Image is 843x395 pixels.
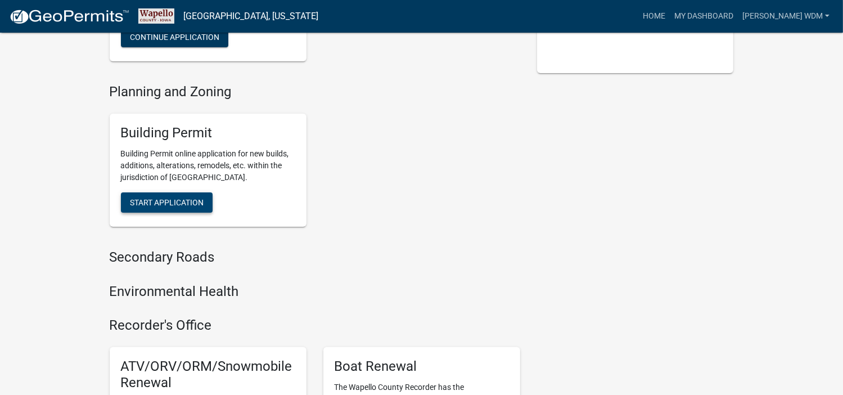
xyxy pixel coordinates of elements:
[110,249,520,266] h4: Secondary Roads
[738,6,834,27] a: [PERSON_NAME] WDM
[183,7,318,26] a: [GEOGRAPHIC_DATA], [US_STATE]
[121,148,295,183] p: Building Permit online application for new builds, additions, alterations, remodels, etc. within ...
[121,358,295,391] h5: ATV/ORV/ORM/Snowmobile Renewal
[670,6,738,27] a: My Dashboard
[110,284,520,300] h4: Environmental Health
[110,317,520,334] h4: Recorder's Office
[638,6,670,27] a: Home
[121,192,213,213] button: Start Application
[121,125,295,141] h5: Building Permit
[138,8,174,24] img: Wapello County, Iowa
[121,27,228,47] button: Continue Application
[335,358,509,375] h5: Boat Renewal
[130,197,204,207] span: Start Application
[110,84,520,100] h4: Planning and Zoning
